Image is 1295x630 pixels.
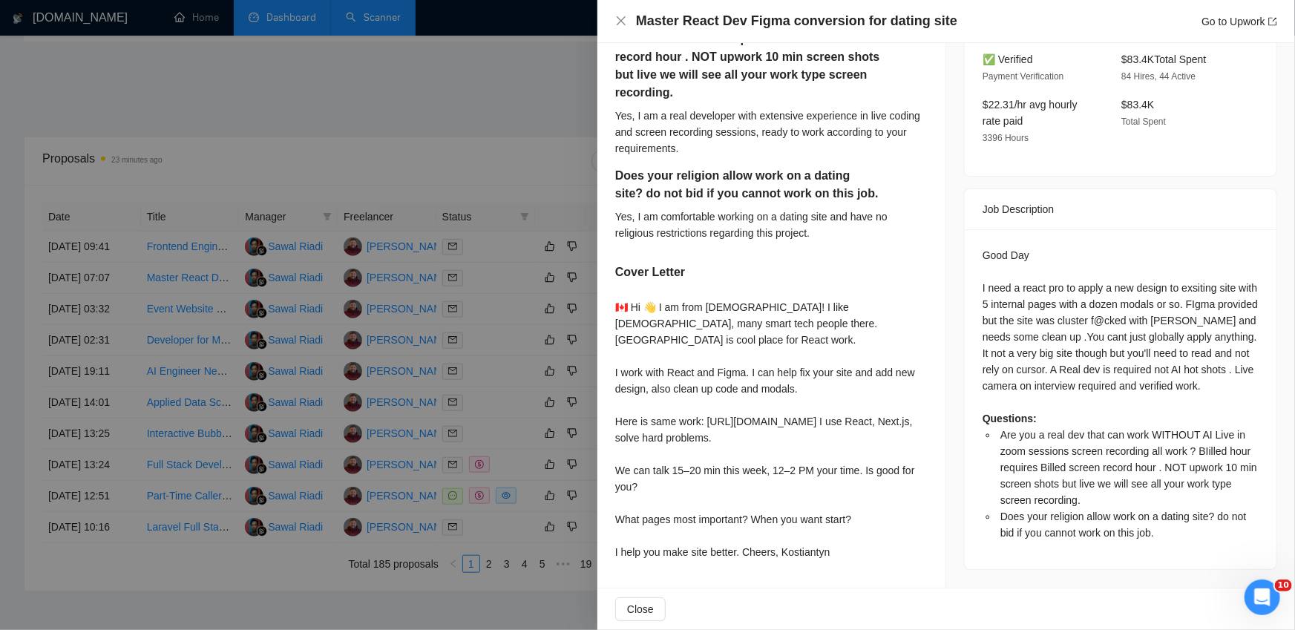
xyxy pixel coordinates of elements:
strong: Questions: [983,413,1037,424]
span: 3396 Hours [983,133,1029,143]
span: Are you a real dev that can work WITHOUT AI Live in zoom sessions screen recording all work ? BIi... [1000,429,1257,506]
span: Close [627,601,654,617]
div: Job Description [983,189,1259,229]
span: Does your religion allow work on a dating site? do not bid if you cannot work on this job. [1000,511,1247,539]
button: Close [615,15,627,27]
span: Payment Verification [983,71,1063,82]
h5: Does your religion allow work on a dating site? do not bid if you cannot work on this job. [615,167,881,203]
span: export [1268,17,1277,26]
div: Good Day I need a react pro to apply a new design to exsiting site with 5 internal pages with a d... [983,247,1259,541]
div: Yes, I am a real developer with extensive experience in live coding and screen recording sessions... [615,108,928,157]
span: $22.31/hr avg hourly rate paid [983,99,1078,127]
h5: Cover Letter [615,263,685,281]
span: $83.4K [1121,99,1154,111]
div: 🇨🇦 Hi 👋 I am from [DEMOGRAPHIC_DATA]! I like [DEMOGRAPHIC_DATA], many smart tech people there. [G... [615,299,928,560]
button: Close [615,597,666,621]
iframe: Intercom live chat [1245,580,1280,615]
span: Total Spent [1121,117,1166,127]
span: close [615,15,627,27]
span: 10 [1275,580,1292,591]
h4: Master React Dev Figma conversion for dating site [636,12,957,30]
span: $83.4K Total Spent [1121,53,1206,65]
span: ✅ Verified [983,53,1033,65]
div: Yes, I am comfortable working on a dating site and have no religious restrictions regarding this ... [615,209,928,241]
span: 84 Hires, 44 Active [1121,71,1196,82]
a: Go to Upworkexport [1201,16,1277,27]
